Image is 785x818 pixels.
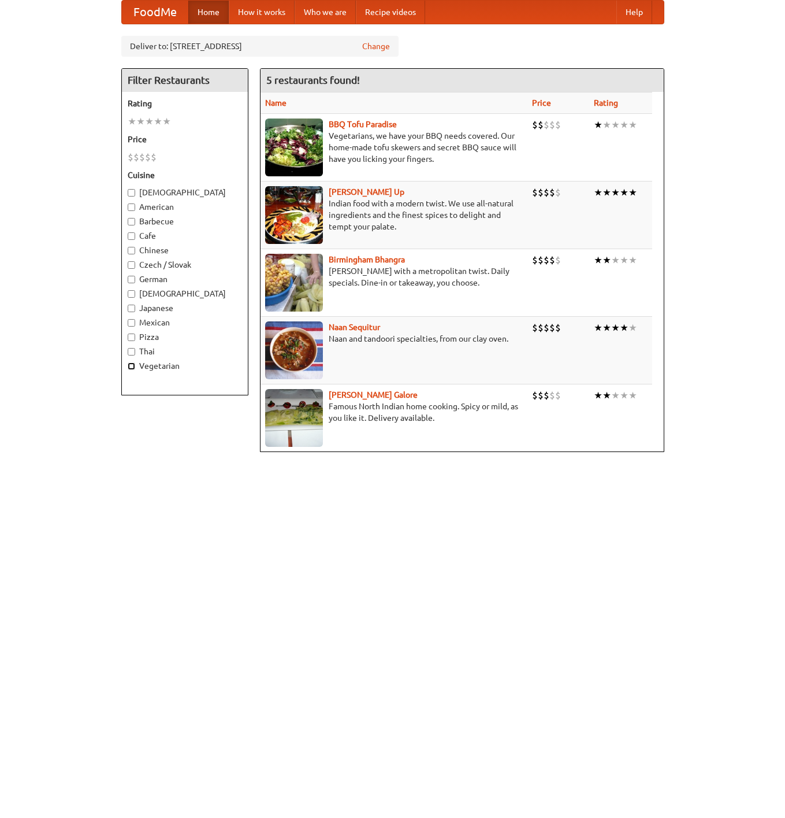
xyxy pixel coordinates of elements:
img: bhangra.jpg [265,254,323,312]
li: ★ [594,321,602,334]
label: Chinese [128,245,242,256]
a: Home [188,1,229,24]
li: ★ [611,321,620,334]
input: Czech / Slovak [128,261,135,269]
label: [DEMOGRAPHIC_DATA] [128,187,242,198]
input: Mexican [128,319,135,327]
label: American [128,201,242,213]
li: $ [532,119,538,131]
li: ★ [611,389,620,402]
li: $ [555,254,561,267]
li: $ [532,254,538,267]
li: $ [532,389,538,402]
li: $ [538,254,544,267]
b: Naan Sequitur [329,323,380,332]
li: ★ [620,119,628,131]
b: [PERSON_NAME] Up [329,187,404,197]
input: Thai [128,348,135,356]
li: ★ [620,254,628,267]
li: $ [532,321,538,334]
a: Rating [594,98,618,108]
li: ★ [594,119,602,131]
ng-pluralize: 5 restaurants found! [266,75,360,86]
input: German [128,276,135,283]
li: $ [549,186,555,199]
li: $ [544,186,549,199]
li: $ [544,254,549,267]
li: ★ [594,254,602,267]
a: How it works [229,1,295,24]
label: German [128,273,242,285]
li: ★ [128,115,136,128]
input: Vegetarian [128,362,135,370]
li: ★ [628,254,637,267]
label: Thai [128,346,242,357]
label: Czech / Slovak [128,259,242,271]
label: Japanese [128,302,242,314]
li: $ [538,389,544,402]
input: Chinese [128,247,135,254]
h5: Price [128,134,242,145]
li: $ [538,186,544,199]
h4: Filter Restaurants [122,69,248,92]
li: ★ [162,115,171,128]
li: ★ [602,119,611,131]
li: ★ [602,186,611,199]
li: $ [549,119,555,131]
p: [PERSON_NAME] with a metropolitan twist. Daily specials. Dine-in or takeaway, you choose. [265,265,523,288]
li: ★ [628,389,637,402]
li: $ [549,321,555,334]
li: ★ [611,186,620,199]
li: ★ [611,254,620,267]
p: Famous North Indian home cooking. Spicy or mild, as you like it. Delivery available. [265,401,523,424]
li: $ [555,186,561,199]
label: Barbecue [128,216,242,227]
li: $ [544,321,549,334]
input: Barbecue [128,218,135,225]
img: tofuparadise.jpg [265,119,323,176]
li: ★ [620,186,628,199]
li: ★ [628,321,637,334]
li: ★ [620,321,628,334]
input: [DEMOGRAPHIC_DATA] [128,290,135,298]
a: Who we are [295,1,356,24]
p: Naan and tandoori specialties, from our clay oven. [265,333,523,345]
li: $ [549,389,555,402]
label: Mexican [128,317,242,328]
li: ★ [136,115,145,128]
a: Help [616,1,652,24]
p: Indian food with a modern twist. We use all-natural ingredients and the finest spices to delight ... [265,198,523,232]
li: ★ [154,115,162,128]
input: American [128,203,135,211]
li: ★ [602,389,611,402]
a: Birmingham Bhangra [329,255,405,264]
a: Name [265,98,287,108]
li: ★ [611,119,620,131]
img: naansequitur.jpg [265,321,323,379]
li: $ [145,151,151,164]
label: Pizza [128,331,242,343]
label: Vegetarian [128,360,242,372]
a: BBQ Tofu Paradise [329,120,397,129]
li: $ [555,389,561,402]
li: ★ [602,321,611,334]
a: Price [532,98,551,108]
li: $ [549,254,555,267]
input: Cafe [128,232,135,240]
h5: Rating [128,98,242,109]
li: $ [555,321,561,334]
div: Deliver to: [STREET_ADDRESS] [121,36,399,57]
li: $ [139,151,145,164]
p: Vegetarians, we have your BBQ needs covered. Our home-made tofu skewers and secret BBQ sauce will... [265,130,523,165]
a: FoodMe [122,1,188,24]
a: [PERSON_NAME] Galore [329,390,418,399]
li: $ [555,119,561,131]
li: $ [151,151,157,164]
li: ★ [628,186,637,199]
li: $ [538,321,544,334]
li: ★ [602,254,611,267]
li: ★ [628,119,637,131]
li: ★ [594,389,602,402]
